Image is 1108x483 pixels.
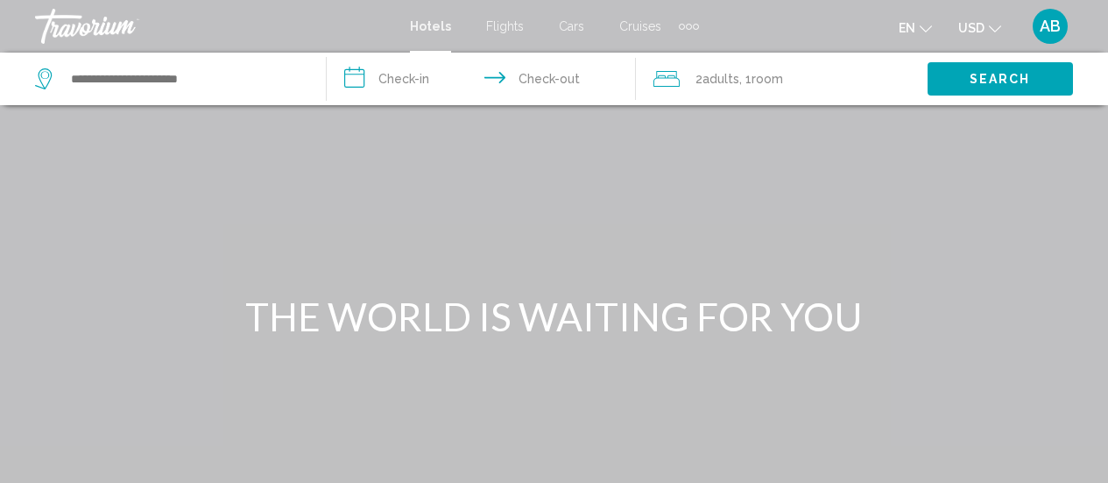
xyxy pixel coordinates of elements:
span: Search [970,73,1031,87]
span: 2 [695,67,739,91]
span: en [899,21,915,35]
h1: THE WORLD IS WAITING FOR YOU [226,294,883,339]
button: Change language [899,15,932,40]
button: Search [928,62,1073,95]
a: Hotels [410,19,451,33]
a: Cars [559,19,584,33]
button: Extra navigation items [679,12,699,40]
span: Adults [702,72,739,86]
button: Change currency [958,15,1001,40]
span: USD [958,21,984,35]
span: AB [1040,18,1061,35]
a: Travorium [35,9,392,44]
a: Flights [486,19,524,33]
button: Check in and out dates [327,53,636,105]
span: , 1 [739,67,783,91]
a: Cruises [619,19,661,33]
button: User Menu [1027,8,1073,45]
span: Room [752,72,783,86]
button: Travelers: 2 adults, 0 children [636,53,928,105]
